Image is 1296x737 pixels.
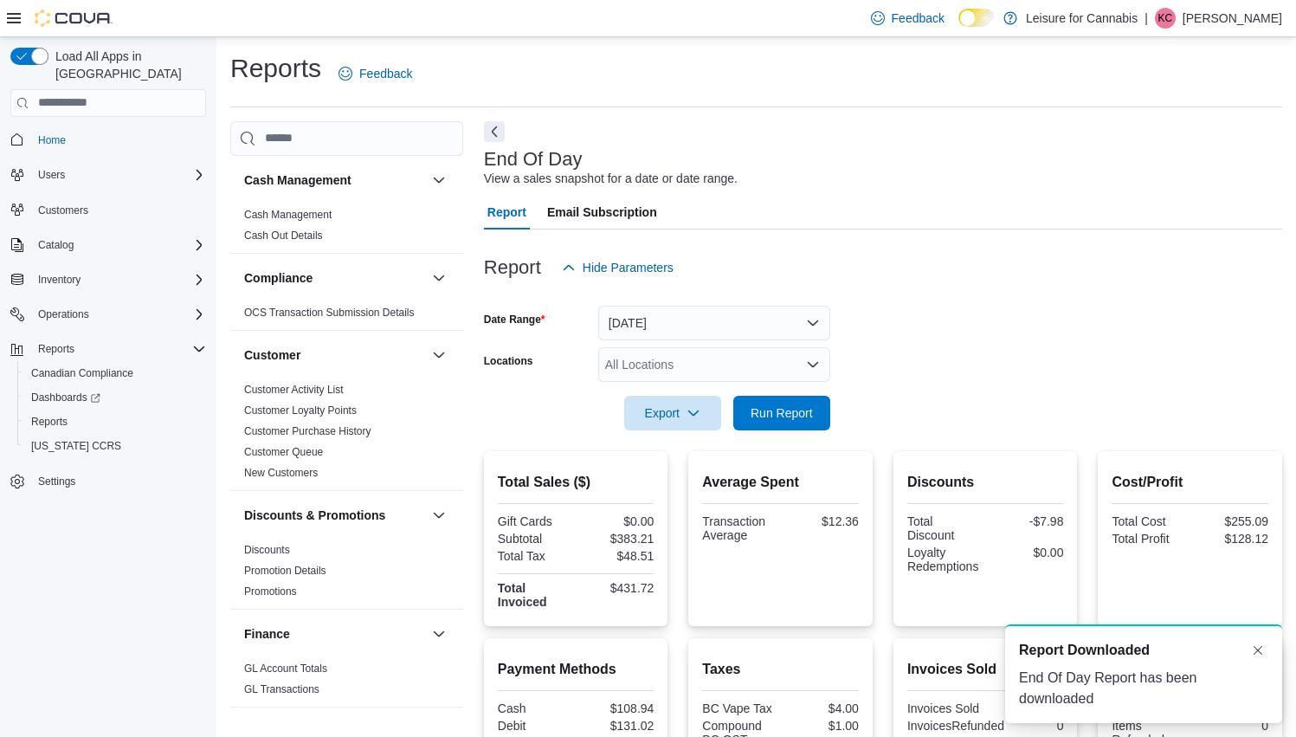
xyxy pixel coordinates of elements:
div: Customer [230,379,463,490]
a: Home [31,130,73,151]
label: Date Range [484,313,545,326]
a: Customer Activity List [244,384,344,396]
div: $128.12 [1194,532,1268,546]
span: Cash Management [244,208,332,222]
span: Catalog [38,238,74,252]
span: Inventory [31,269,206,290]
a: Cash Management [244,209,332,221]
span: Cash Out Details [244,229,323,242]
button: Customer [244,346,425,364]
div: InvoicesRefunded [907,719,1004,733]
div: $48.51 [579,549,654,563]
p: | [1144,8,1148,29]
button: Compliance [244,269,425,287]
div: Compliance [230,302,463,330]
div: View a sales snapshot for a date or date range. [484,170,738,188]
span: Dashboards [31,391,100,404]
span: Operations [31,304,206,325]
span: Feedback [359,65,412,82]
span: Settings [31,470,206,492]
h3: Compliance [244,269,313,287]
div: $383.21 [579,532,654,546]
p: [PERSON_NAME] [1183,8,1282,29]
span: Customer Loyalty Points [244,404,357,417]
h3: End Of Day [484,149,583,170]
a: Canadian Compliance [24,363,140,384]
div: Total Cost [1112,514,1186,528]
a: OCS Transaction Submission Details [244,307,415,319]
h3: Cash Management [244,171,351,189]
span: New Customers [244,466,318,480]
span: Washington CCRS [24,436,206,456]
span: Load All Apps in [GEOGRAPHIC_DATA] [48,48,206,82]
button: Next [484,121,505,142]
h2: Taxes [702,659,859,680]
a: New Customers [244,467,318,479]
span: GL Account Totals [244,662,327,676]
a: Feedback [864,1,951,36]
span: Home [38,133,66,147]
a: Dashboards [24,387,107,408]
a: Promotion Details [244,565,326,577]
span: Settings [38,475,75,488]
h1: Reports [230,51,321,86]
span: Customer Activity List [244,383,344,397]
h2: Average Spent [702,472,859,493]
span: Customer Purchase History [244,424,371,438]
span: Customers [31,199,206,221]
a: Customer Loyalty Points [244,404,357,417]
span: [US_STATE] CCRS [31,439,121,453]
div: Finance [230,658,463,707]
a: Customer Queue [244,446,323,458]
a: GL Account Totals [244,663,327,675]
div: Discounts & Promotions [230,540,463,609]
span: Email Subscription [547,195,657,230]
a: Customer Purchase History [244,425,371,437]
span: Users [38,168,65,182]
div: End Of Day Report has been downloaded [1019,668,1268,709]
div: Cash [498,701,572,715]
button: Hide Parameters [555,250,680,285]
button: Inventory [31,269,87,290]
div: $0.00 [579,514,654,528]
div: Total Discount [907,514,982,542]
div: Gift Cards [498,514,572,528]
span: Catalog [31,235,206,255]
span: Customers [38,204,88,217]
button: Inventory [3,268,213,292]
div: Total Profit [1112,532,1186,546]
a: Customers [31,200,95,221]
span: GL Transactions [244,682,319,696]
a: Reports [24,411,74,432]
button: Finance [244,625,425,643]
h2: Invoices Sold [907,659,1064,680]
span: KC [1158,8,1173,29]
div: $108.94 [579,701,654,715]
span: Operations [38,307,89,321]
button: Users [31,165,72,185]
span: Reports [31,339,206,359]
div: $12.36 [784,514,859,528]
div: Notification [1019,640,1268,661]
span: Promotion Details [244,564,326,578]
input: Dark Mode [958,9,995,27]
a: Feedback [332,56,419,91]
div: Debit [498,719,572,733]
h3: Discounts & Promotions [244,507,385,524]
label: Locations [484,354,533,368]
span: Customer Queue [244,445,323,459]
div: Transaction Average [702,514,777,542]
span: Users [31,165,206,185]
h2: Discounts [907,472,1064,493]
div: $1.00 [784,719,859,733]
div: $4.00 [784,701,859,715]
button: Discounts & Promotions [429,505,449,526]
span: Promotions [244,585,297,598]
button: Finance [429,624,449,644]
button: Users [3,163,213,187]
h2: Cost/Profit [1112,472,1268,493]
button: Reports [31,339,81,359]
strong: Total Invoiced [498,581,547,609]
button: Reports [3,337,213,361]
